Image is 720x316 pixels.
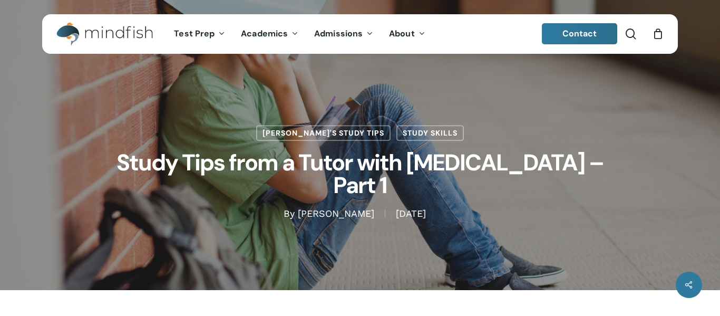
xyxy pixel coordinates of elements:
[396,125,464,141] a: Study Skills
[42,14,678,54] header: Main Menu
[166,14,433,54] nav: Main Menu
[385,210,436,218] span: [DATE]
[542,23,618,44] a: Contact
[381,30,433,39] a: About
[298,208,374,219] a: [PERSON_NAME]
[96,141,624,207] h1: Study Tips from a Tutor with [MEDICAL_DATA] – Part 1
[306,30,381,39] a: Admissions
[284,210,295,218] span: By
[174,28,215,39] span: Test Prep
[562,28,597,39] span: Contact
[233,30,306,39] a: Academics
[241,28,288,39] span: Academics
[652,28,664,40] a: Cart
[314,28,363,39] span: Admissions
[650,246,705,301] iframe: Chatbot
[166,30,233,39] a: Test Prep
[389,28,415,39] span: About
[256,125,391,141] a: [PERSON_NAME]'s Study Tips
